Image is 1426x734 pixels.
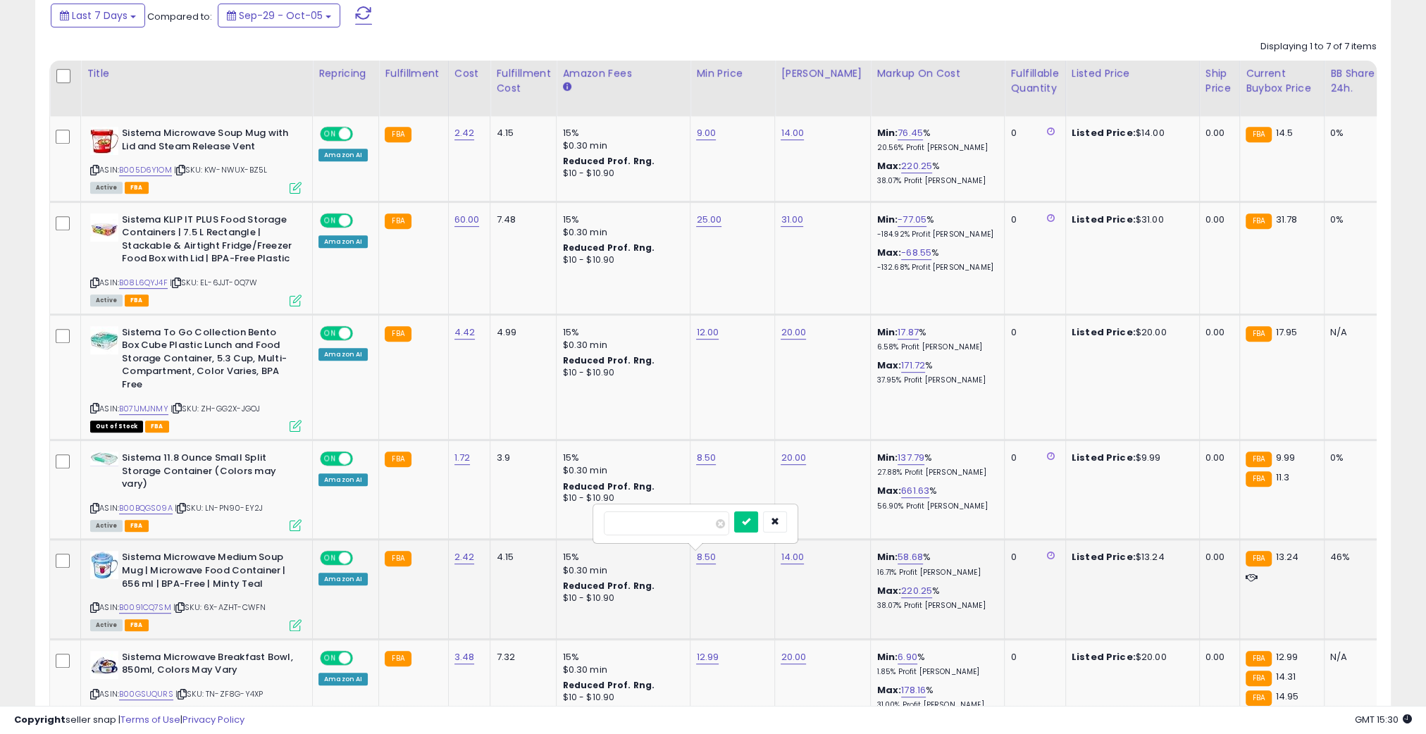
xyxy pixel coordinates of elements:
[781,325,806,340] a: 20.00
[90,551,302,629] div: ASIN:
[122,127,293,156] b: Sistema Microwave Soup Mug with Lid and Steam Release Vent
[1246,66,1318,96] div: Current Buybox Price
[1246,127,1272,142] small: FBA
[876,375,993,385] p: 37.95% Profit [PERSON_NAME]
[1330,452,1377,464] div: 0%
[876,247,993,273] div: %
[1010,651,1054,664] div: 0
[1330,127,1377,139] div: 0%
[90,520,123,532] span: All listings currently available for purchase on Amazon
[562,127,679,139] div: 15%
[90,213,118,242] img: 41e37ZIYLHL._SL40_.jpg
[562,66,684,81] div: Amazon Fees
[1072,326,1189,339] div: $20.00
[1010,452,1054,464] div: 0
[496,651,545,664] div: 7.32
[1275,451,1295,464] span: 9.99
[170,277,257,288] span: | SKU: EL-6JJT-0Q7W
[385,551,411,566] small: FBA
[876,651,993,677] div: %
[1246,471,1272,487] small: FBA
[1246,551,1272,566] small: FBA
[876,326,993,352] div: %
[1072,451,1136,464] b: Listed Price:
[876,468,993,478] p: 27.88% Profit [PERSON_NAME]
[122,213,293,269] b: Sistema KLIP IT PLUS Food Storage Containers | 7.5 L Rectangle | Stackable & Airtight Fridge/Free...
[239,8,323,23] span: Sep-29 - Oct-05
[321,652,339,664] span: ON
[876,176,993,186] p: 38.07% Profit [PERSON_NAME]
[1330,651,1377,664] div: N/A
[496,66,550,96] div: Fulfillment Cost
[562,339,679,352] div: $0.30 min
[1260,40,1377,54] div: Displaying 1 to 7 of 7 items
[454,550,475,564] a: 2.42
[1330,551,1377,564] div: 46%
[1205,326,1229,339] div: 0.00
[1205,66,1234,96] div: Ship Price
[1246,213,1272,229] small: FBA
[696,126,716,140] a: 9.00
[1330,66,1382,96] div: BB Share 24h.
[90,182,123,194] span: All listings currently available for purchase on Amazon
[351,453,373,465] span: OFF
[1072,650,1136,664] b: Listed Price:
[876,451,898,464] b: Min:
[876,683,901,697] b: Max:
[898,325,919,340] a: 17.87
[90,651,302,716] div: ASIN:
[1275,325,1297,339] span: 17.95
[562,551,679,564] div: 15%
[90,619,123,631] span: All listings currently available for purchase on Amazon
[876,667,993,677] p: 1.85% Profit [PERSON_NAME]
[781,550,804,564] a: 14.00
[562,580,655,592] b: Reduced Prof. Rng.
[876,213,898,226] b: Min:
[1010,326,1054,339] div: 0
[696,451,716,465] a: 8.50
[696,650,719,664] a: 12.99
[1275,126,1293,139] span: 14.5
[385,651,411,666] small: FBA
[496,326,545,339] div: 4.99
[175,688,263,699] span: | SKU: TN-ZF8G-Y4XP
[321,327,339,339] span: ON
[562,464,679,477] div: $0.30 min
[1246,452,1272,467] small: FBA
[147,10,212,23] span: Compared to:
[562,226,679,239] div: $0.30 min
[318,348,368,361] div: Amazon AI
[898,650,917,664] a: 6.90
[1205,213,1229,226] div: 0.00
[321,552,339,564] span: ON
[125,294,149,306] span: FBA
[1205,551,1229,564] div: 0.00
[876,263,993,273] p: -132.68% Profit [PERSON_NAME]
[901,246,931,260] a: -68.55
[351,214,373,226] span: OFF
[781,650,806,664] a: 20.00
[90,452,302,530] div: ASIN:
[1072,213,1189,226] div: $31.00
[1275,690,1298,703] span: 14.95
[1275,471,1289,484] span: 11.3
[876,584,901,597] b: Max:
[496,127,545,139] div: 4.15
[876,246,901,259] b: Max:
[1072,651,1189,664] div: $20.00
[90,294,123,306] span: All listings currently available for purchase on Amazon
[562,155,655,167] b: Reduced Prof. Rng.
[562,592,679,604] div: $10 - $10.90
[90,651,118,679] img: 41cpYol6j+L._SL40_.jpg
[1275,213,1297,226] span: 31.78
[321,453,339,465] span: ON
[125,182,149,194] span: FBA
[781,66,864,81] div: [PERSON_NAME]
[496,551,545,564] div: 4.15
[781,126,804,140] a: 14.00
[1072,325,1136,339] b: Listed Price:
[318,66,373,81] div: Repricing
[696,325,719,340] a: 12.00
[321,214,339,226] span: ON
[14,713,66,726] strong: Copyright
